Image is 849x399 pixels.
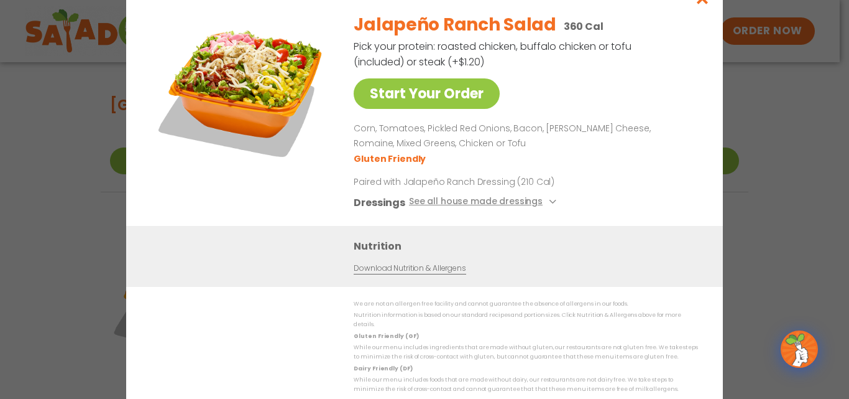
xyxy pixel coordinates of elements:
[354,332,418,340] strong: Gluten Friendly (GF)
[564,19,603,34] p: 360 Cal
[782,332,817,367] img: wpChatIcon
[354,78,500,109] a: Start Your Order
[354,375,698,395] p: While our menu includes foods that are made without dairy, our restaurants are not dairy free. We...
[354,195,405,210] h3: Dressings
[354,12,556,38] h2: Jalapeño Ranch Salad
[354,238,704,254] h3: Nutrition
[354,121,693,151] p: Corn, Tomatoes, Pickled Red Onions, Bacon, [PERSON_NAME] Cheese, Romaine, Mixed Greens, Chicken o...
[354,176,584,189] p: Paired with Jalapeño Ranch Dressing (210 Cal)
[354,365,412,372] strong: Dairy Friendly (DF)
[354,39,633,70] p: Pick your protein: roasted chicken, buffalo chicken or tofu (included) or steak (+$1.20)
[154,2,328,177] img: Featured product photo for Jalapeño Ranch Salad
[354,153,428,166] li: Gluten Friendly
[354,343,698,362] p: While our menu includes ingredients that are made without gluten, our restaurants are not gluten ...
[354,311,698,330] p: Nutrition information is based on our standard recipes and portion sizes. Click Nutrition & Aller...
[354,263,466,275] a: Download Nutrition & Allergens
[409,195,560,210] button: See all house made dressings
[354,299,698,309] p: We are not an allergen free facility and cannot guarantee the absence of allergens in our foods.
